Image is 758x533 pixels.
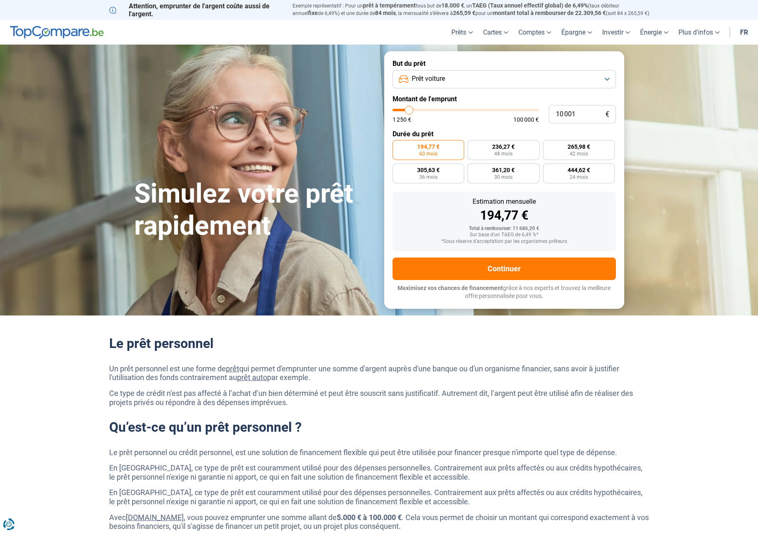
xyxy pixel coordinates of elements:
span: 42 mois [570,151,588,156]
p: En [GEOGRAPHIC_DATA], ce type de prêt est couramment utilisé pour des dépenses personnelles. Cont... [109,463,649,481]
h1: Simulez votre prêt rapidement [134,178,374,242]
div: Estimation mensuelle [399,198,609,205]
span: 48 mois [494,151,513,156]
h2: Qu’est-ce qu’un prêt personnel ? [109,419,649,435]
a: prêt auto [237,373,267,382]
span: 84 mois [375,10,396,16]
span: Maximisez vos chances de financement [398,285,503,291]
span: 100 000 € [513,117,539,123]
div: Sur base d'un TAEG de 6,49 %* [399,232,609,238]
span: 265,98 € [568,144,590,150]
span: 18.000 € [441,2,464,9]
span: 305,63 € [417,167,440,173]
img: TopCompare [10,26,104,39]
strong: 5.000 € à 100.000 € [337,513,402,522]
span: 1 250 € [393,117,411,123]
span: 30 mois [494,175,513,180]
p: En [GEOGRAPHIC_DATA], ce type de prêt est couramment utilisé pour des dépenses personnelles. Cont... [109,488,649,506]
p: grâce à nos experts et trouvez la meilleure offre personnalisée pour vous. [393,284,616,300]
p: Attention, emprunter de l'argent coûte aussi de l'argent. [109,2,283,18]
label: But du prêt [393,60,616,68]
a: Plus d'infos [673,20,725,45]
span: 36 mois [419,175,438,180]
span: 265,59 € [453,10,475,16]
span: prêt à tempérament [363,2,416,9]
a: fr [735,20,753,45]
a: Investir [597,20,635,45]
a: Comptes [513,20,556,45]
a: [DOMAIN_NAME] [126,513,184,522]
span: € [605,111,609,118]
h2: Le prêt personnel [109,335,649,351]
a: Cartes [478,20,513,45]
span: Prêt voiture [412,74,445,83]
a: Prêts [446,20,478,45]
span: fixe [308,10,318,16]
p: Exemple représentatif : Pour un tous but de , un (taux débiteur annuel de 6,49%) et une durée de ... [293,2,649,17]
span: 194,77 € [417,144,440,150]
p: Un prêt personnel est une forme de qui permet d'emprunter une somme d'argent auprès d'une banque ... [109,364,649,382]
span: TAEG (Taux annuel effectif global) de 6,49% [472,2,588,9]
div: 194,77 € [399,209,609,222]
p: Le prêt personnel ou crédit personnel, est une solution de financement flexible qui peut être uti... [109,448,649,457]
label: Durée du prêt [393,130,616,138]
span: 444,62 € [568,167,590,173]
span: 236,27 € [492,144,515,150]
div: Total à rembourser: 11 686,20 € [399,226,609,232]
a: Épargne [556,20,597,45]
p: Avec , vous pouvez emprunter une somme allant de . Cela vous permet de choisir un montant qui cor... [109,513,649,531]
button: Prêt voiture [393,70,616,88]
label: Montant de l'emprunt [393,95,616,103]
span: 60 mois [419,151,438,156]
span: 24 mois [570,175,588,180]
div: *Sous réserve d'acceptation par les organismes prêteurs [399,239,609,245]
a: prêt [226,364,239,373]
p: Ce type de crédit n’est pas affecté à l’achat d’un bien déterminé et peut être souscrit sans just... [109,389,649,407]
a: Énergie [635,20,673,45]
span: 361,20 € [492,167,515,173]
span: montant total à rembourser de 22.309,56 € [493,10,606,16]
button: Continuer [393,258,616,280]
